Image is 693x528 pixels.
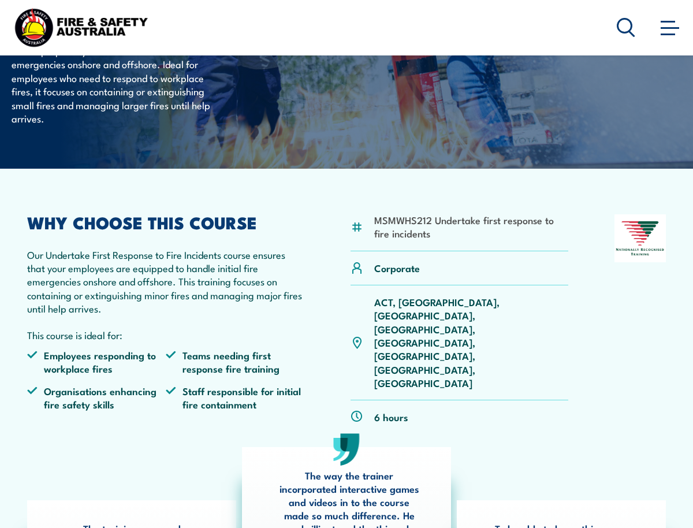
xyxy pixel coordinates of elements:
li: Staff responsible for initial fire containment [166,384,304,411]
p: This course is ideal for: [27,328,304,341]
li: MSMWHS212 Undertake first response to fire incidents [374,213,569,240]
p: Corporate [374,261,420,274]
li: Teams needing first response fire training [166,348,304,375]
p: Our Undertake First Response to Fire Incidents course ensures that your employees are equipped to... [27,248,304,315]
p: 6 hours [374,410,408,423]
img: Nationally Recognised Training logo. [614,214,666,263]
p: This Undertake First Response to Fire Incidents course prepares you to handle initial fire emerge... [12,31,222,125]
p: ACT, [GEOGRAPHIC_DATA], [GEOGRAPHIC_DATA], [GEOGRAPHIC_DATA], [GEOGRAPHIC_DATA], [GEOGRAPHIC_DATA... [374,295,569,390]
h2: WHY CHOOSE THIS COURSE [27,214,304,229]
li: Employees responding to workplace fires [27,348,166,375]
li: Organisations enhancing fire safety skills [27,384,166,411]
